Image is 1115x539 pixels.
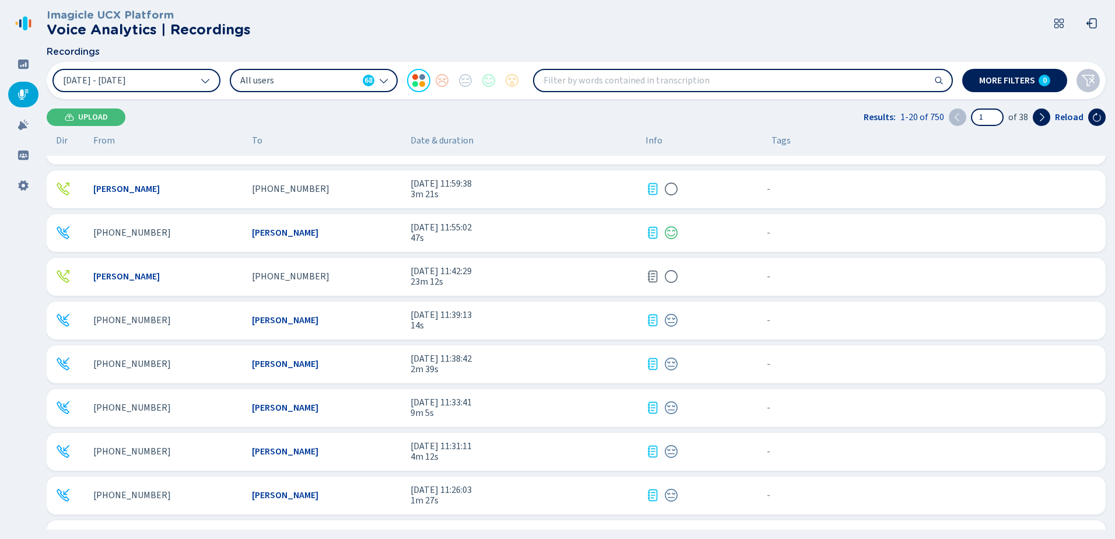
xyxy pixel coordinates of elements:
[664,182,678,196] div: Sentiment analysis in progress...
[47,22,251,38] h2: Voice Analytics | Recordings
[646,182,660,196] div: Transcription available
[364,75,373,86] span: 68
[252,490,318,501] span: [PERSON_NAME]
[411,452,636,462] span: 4m 12s
[646,182,660,196] svg: journal-text
[17,119,29,131] svg: alarm-filled
[664,401,678,415] div: Neutral sentiment
[962,69,1067,92] button: More filters0
[900,112,944,123] span: 1-20 of 750
[767,315,770,325] span: No tags assigned
[56,357,70,371] svg: telephone-inbound
[664,182,678,196] svg: icon-emoji-silent
[767,490,770,501] span: No tags assigned
[1088,108,1106,126] button: Reload the current page
[1008,112,1028,123] span: of 38
[664,401,678,415] svg: icon-emoji-neutral
[664,488,678,502] div: Neutral sentiment
[1055,112,1084,123] span: Reload
[56,444,70,459] div: Incoming call
[664,269,678,283] div: Sentiment analysis in progress...
[411,135,636,146] span: Date & duration
[17,58,29,70] svg: dashboard-filled
[646,357,660,371] div: Transcription available
[65,113,74,122] svg: cloud-upload
[979,76,1035,85] span: More filters
[252,402,318,413] span: [PERSON_NAME]
[411,397,636,408] span: [DATE] 11:33:41
[664,488,678,502] svg: icon-emoji-neutral
[56,401,70,415] div: Incoming call
[47,108,125,126] button: Upload
[17,89,29,100] svg: mic-fill
[646,401,660,415] div: Transcription available
[56,269,70,283] div: Outgoing call
[63,76,126,85] span: [DATE] - [DATE]
[56,357,70,371] div: Incoming call
[8,51,38,77] div: Dashboard
[411,276,636,287] span: 23m 12s
[664,444,678,459] div: Neutral sentiment
[664,357,678,371] div: Neutral sentiment
[411,233,636,243] span: 47s
[47,47,100,57] span: Recordings
[56,488,70,502] div: Incoming call
[664,357,678,371] svg: icon-emoji-neutral
[646,226,660,240] div: Transcription available
[252,446,318,457] span: [PERSON_NAME]
[767,446,770,457] span: No tags assigned
[646,488,660,502] svg: journal-text
[411,189,636,199] span: 3m 21s
[47,9,251,22] h3: Imagicle UCX Platform
[56,401,70,415] svg: telephone-inbound
[93,402,171,413] span: [PHONE_NUMBER]
[93,490,171,501] span: [PHONE_NUMBER]
[56,488,70,502] svg: telephone-inbound
[252,315,318,325] span: [PERSON_NAME]
[93,446,171,457] span: [PHONE_NUMBER]
[664,313,678,327] div: Neutral sentiment
[664,444,678,459] svg: icon-emoji-neutral
[1033,108,1050,126] button: Next page
[664,269,678,283] svg: icon-emoji-silent
[1043,76,1047,85] span: 0
[767,402,770,413] span: No tags assigned
[78,113,108,122] span: Upload
[240,74,358,87] span: All users
[411,485,636,495] span: [DATE] 11:26:03
[646,313,660,327] div: Transcription available
[93,184,160,194] span: [PERSON_NAME]
[411,266,636,276] span: [DATE] 11:42:29
[252,228,318,238] span: [PERSON_NAME]
[93,271,160,282] span: [PERSON_NAME]
[767,359,770,369] span: No tags assigned
[646,226,660,240] svg: journal-text
[201,76,210,85] svg: chevron-down
[56,269,70,283] svg: telephone-outbound
[56,444,70,459] svg: telephone-inbound
[949,108,966,126] button: Previous page
[1086,17,1098,29] svg: box-arrow-left
[767,184,770,194] span: No tags assigned
[379,76,388,85] svg: chevron-down
[56,313,70,327] svg: telephone-inbound
[411,222,636,233] span: [DATE] 11:55:02
[411,310,636,320] span: [DATE] 11:39:13
[1077,69,1100,92] button: Clear filters
[864,112,896,123] span: Results:
[934,76,944,85] svg: search
[93,315,171,325] span: [PHONE_NUMBER]
[411,178,636,189] span: [DATE] 11:59:38
[664,226,678,240] svg: icon-emoji-smile
[252,359,318,369] span: [PERSON_NAME]
[646,269,660,283] svg: journal-text
[411,353,636,364] span: [DATE] 11:38:42
[411,441,636,452] span: [DATE] 11:31:11
[252,271,329,282] span: [PHONE_NUMBER]
[953,113,962,122] svg: chevron-left
[411,408,636,418] span: 9m 5s
[646,488,660,502] div: Transcription available
[56,313,70,327] div: Incoming call
[534,70,952,91] input: Filter by words contained in transcription
[411,320,636,331] span: 14s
